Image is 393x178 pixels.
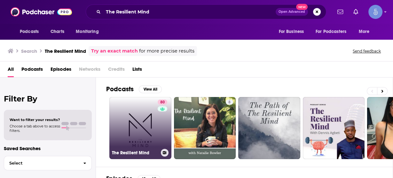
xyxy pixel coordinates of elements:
a: PodcastsView All [106,85,162,93]
button: Open AdvancedNew [276,8,308,16]
button: open menu [354,26,378,38]
a: All [8,64,14,77]
a: Charts [46,26,68,38]
button: open menu [274,26,312,38]
a: Podcasts [21,64,43,77]
a: Show notifications dropdown [351,6,361,17]
a: Episodes [51,64,71,77]
img: Podchaser - Follow, Share and Rate Podcasts [11,6,72,18]
img: User Profile [368,5,382,19]
div: Search podcasts, credits, & more... [86,4,326,19]
button: open menu [311,26,356,38]
a: 8 [226,100,233,105]
h3: The Resilient Mind [45,48,86,54]
span: Open Advanced [279,10,305,13]
span: New [296,4,308,10]
h2: Filter By [4,94,92,103]
span: Logged in as Spiral5-G1 [368,5,382,19]
h3: The Resilient Mind [112,150,158,156]
span: For Podcasters [316,27,346,36]
span: Networks [79,64,100,77]
span: for more precise results [139,47,194,55]
a: Try an exact match [91,47,138,55]
span: Podcasts [20,27,39,36]
span: Choose a tab above to access filters. [10,124,60,133]
button: View All [139,85,162,93]
span: 8 [228,99,231,106]
button: Show profile menu [368,5,382,19]
span: Charts [51,27,64,36]
span: Want to filter your results? [10,117,60,122]
a: Lists [132,64,142,77]
p: Saved Searches [4,145,92,151]
h3: Search [21,48,37,54]
input: Search podcasts, credits, & more... [103,7,276,17]
h2: Podcasts [106,85,134,93]
a: Show notifications dropdown [335,6,346,17]
button: open menu [71,26,107,38]
a: 80The Resilient Mind [109,97,171,159]
a: 80 [158,100,167,105]
span: More [359,27,370,36]
span: 80 [160,99,165,106]
span: For Business [279,27,304,36]
span: Select [4,161,78,165]
button: Select [4,156,92,170]
button: Send feedback [351,48,383,54]
span: Credits [108,64,125,77]
span: Monitoring [76,27,98,36]
button: open menu [15,26,47,38]
a: 8 [174,97,236,159]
